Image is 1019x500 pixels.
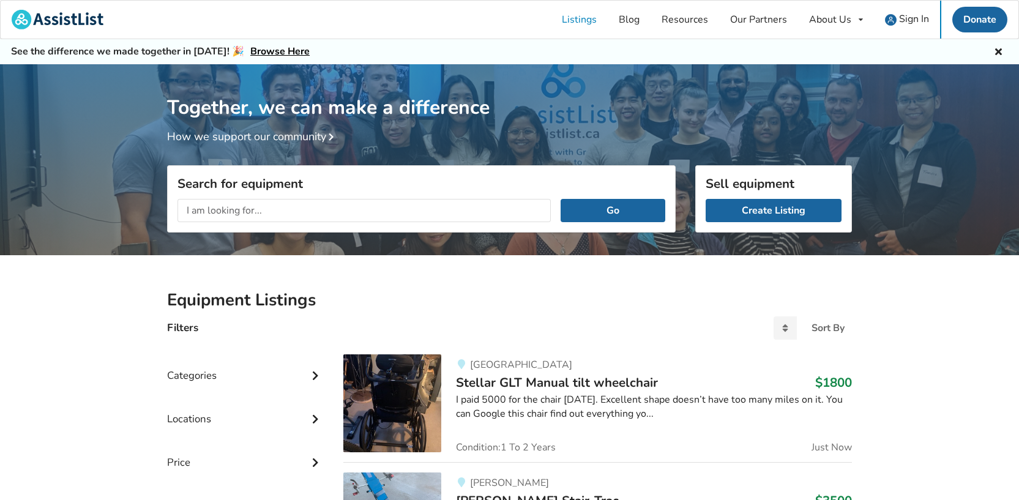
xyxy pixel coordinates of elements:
[470,476,549,490] span: [PERSON_NAME]
[874,1,940,39] a: user icon Sign In
[167,64,852,120] h1: Together, we can make a difference
[167,431,324,475] div: Price
[719,1,798,39] a: Our Partners
[456,374,658,391] span: Stellar GLT Manual tilt wheelchair
[706,199,842,222] a: Create Listing
[250,45,310,58] a: Browse Here
[812,323,845,333] div: Sort By
[885,14,897,26] img: user icon
[608,1,651,39] a: Blog
[651,1,719,39] a: Resources
[167,321,198,335] h4: Filters
[167,289,852,311] h2: Equipment Listings
[343,354,441,452] img: mobility-stellar glt manual tilt wheelchair
[899,12,929,26] span: Sign In
[11,45,310,58] h5: See the difference we made together in [DATE]! 🎉
[343,354,852,462] a: mobility-stellar glt manual tilt wheelchair [GEOGRAPHIC_DATA]Stellar GLT Manual tilt wheelchair$1...
[177,176,665,192] h3: Search for equipment
[952,7,1007,32] a: Donate
[167,345,324,388] div: Categories
[177,199,551,222] input: I am looking for...
[706,176,842,192] h3: Sell equipment
[167,388,324,431] div: Locations
[812,442,852,452] span: Just Now
[809,15,851,24] div: About Us
[551,1,608,39] a: Listings
[167,129,338,144] a: How we support our community
[470,358,572,371] span: [GEOGRAPHIC_DATA]
[815,375,852,390] h3: $1800
[12,10,103,29] img: assistlist-logo
[456,442,556,452] span: Condition: 1 To 2 Years
[456,393,852,421] div: I paid 5000 for the chair [DATE]. Excellent shape doesn’t have too many miles on it. You can Goog...
[561,199,665,222] button: Go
